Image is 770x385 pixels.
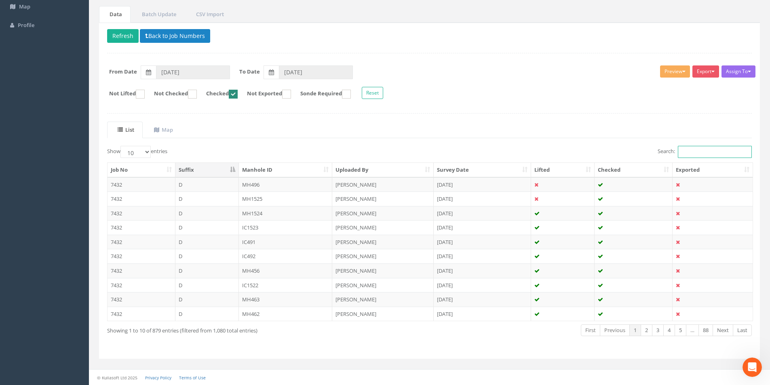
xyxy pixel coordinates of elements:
[107,29,139,43] button: Refresh
[434,163,531,177] th: Survey Date: activate to sort column ascending
[434,249,531,263] td: [DATE]
[332,307,434,321] td: [PERSON_NAME]
[156,65,230,79] input: From Date
[16,71,146,85] p: How can we help?
[332,206,434,221] td: [PERSON_NAME]
[675,324,686,336] a: 5
[107,146,167,158] label: Show entries
[239,235,333,249] td: IC491
[678,146,752,158] input: Search:
[332,191,434,206] td: [PERSON_NAME]
[108,307,175,321] td: 7432
[239,220,333,235] td: IC1523
[600,324,630,336] a: Previous
[175,307,239,321] td: D
[107,122,143,138] a: List
[663,324,675,336] a: 4
[108,249,175,263] td: 7432
[175,235,239,249] td: D
[17,182,65,191] span: Search for help
[332,263,434,278] td: [PERSON_NAME]
[146,90,197,99] label: Not Checked
[641,324,652,336] a: 2
[18,272,36,278] span: Home
[239,206,333,221] td: MH1524
[332,292,434,307] td: [PERSON_NAME]
[139,13,154,27] div: Close
[17,216,135,224] div: Creating Data Records
[154,126,173,133] uib-tab-heading: Map
[175,163,239,177] th: Suffix: activate to sort column descending
[673,163,753,177] th: Exported: activate to sort column ascending
[99,6,131,23] a: Data
[362,87,383,99] button: Reset
[434,263,531,278] td: [DATE]
[743,358,762,377] iframe: Intercom live chat
[131,6,185,23] a: Batch Update
[239,177,333,192] td: MH496
[12,212,150,227] div: Creating Data Records
[686,324,699,336] a: …
[721,65,755,78] button: Assign To
[713,324,733,336] a: Next
[332,177,434,192] td: [PERSON_NAME]
[108,278,175,292] td: 7432
[97,375,137,381] small: © Kullasoft Ltd 2025
[109,68,137,76] label: From Date
[434,292,531,307] td: [DATE]
[652,324,664,336] a: 3
[12,178,150,194] button: Search for help
[332,163,434,177] th: Uploaded By: activate to sort column ascending
[108,235,175,249] td: 7432
[101,90,145,99] label: Not Lifted
[110,13,126,29] img: Profile image for Jimmy
[67,272,95,278] span: Messages
[239,90,291,99] label: Not Exported
[692,65,719,78] button: Export
[140,29,210,43] button: Back to Job Numbers
[17,137,145,145] div: Would it be easier to talk face to face?
[108,206,175,221] td: 7432
[19,3,30,10] span: Map
[17,148,145,164] button: Set up a call
[434,177,531,192] td: [DATE]
[175,249,239,263] td: D
[179,375,206,381] a: Terms of Use
[239,263,333,278] td: MH456
[120,146,151,158] select: Showentries
[434,235,531,249] td: [DATE]
[175,263,239,278] td: D
[239,191,333,206] td: MH1525
[434,307,531,321] td: [DATE]
[128,272,141,278] span: Help
[581,324,600,336] a: First
[108,220,175,235] td: 7432
[175,292,239,307] td: D
[531,163,595,177] th: Lifted: activate to sort column ascending
[175,220,239,235] td: D
[108,163,175,177] th: Job No: activate to sort column ascending
[434,278,531,292] td: [DATE]
[332,278,434,292] td: [PERSON_NAME]
[434,206,531,221] td: [DATE]
[175,191,239,206] td: D
[733,324,752,336] a: Last
[108,292,175,307] td: 7432
[198,90,238,99] label: Checked
[658,146,752,158] label: Search:
[239,163,333,177] th: Manhole ID: activate to sort column ascending
[108,252,162,284] button: Help
[698,324,713,336] a: 88
[239,278,333,292] td: IC1522
[292,90,351,99] label: Sonde Required
[17,110,135,119] div: We'll be back online in 1 hour
[145,375,171,381] a: Privacy Policy
[629,324,641,336] a: 1
[332,235,434,249] td: [PERSON_NAME]
[16,16,87,27] img: logo
[332,249,434,263] td: [PERSON_NAME]
[18,21,34,29] span: Profile
[434,220,531,235] td: [DATE]
[239,292,333,307] td: MH463
[107,324,369,335] div: Showing 1 to 10 of 879 entries (filtered from 1,080 total entries)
